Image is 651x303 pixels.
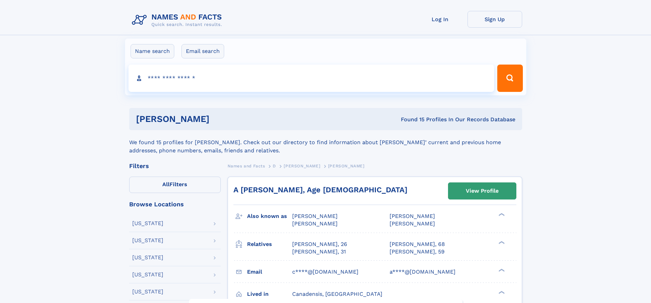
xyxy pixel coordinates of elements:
[497,240,505,245] div: ❯
[413,11,467,28] a: Log In
[129,11,228,29] img: Logo Names and Facts
[132,272,163,277] div: [US_STATE]
[233,185,407,194] a: A [PERSON_NAME], Age [DEMOGRAPHIC_DATA]
[497,212,505,217] div: ❯
[129,201,221,207] div: Browse Locations
[181,44,224,58] label: Email search
[497,268,505,272] div: ❯
[247,266,292,278] h3: Email
[390,248,445,256] a: [PERSON_NAME], 59
[129,177,221,193] label: Filters
[247,238,292,250] h3: Relatives
[273,162,276,170] a: D
[132,221,163,226] div: [US_STATE]
[305,116,515,123] div: Found 15 Profiles In Our Records Database
[136,115,305,123] h1: [PERSON_NAME]
[497,290,505,294] div: ❯
[448,183,516,199] a: View Profile
[328,164,365,168] span: [PERSON_NAME]
[128,65,494,92] input: search input
[247,210,292,222] h3: Also known as
[292,213,338,219] span: [PERSON_NAME]
[129,130,522,155] div: We found 15 profiles for [PERSON_NAME]. Check out our directory to find information about [PERSON...
[292,291,382,297] span: Canadensis, [GEOGRAPHIC_DATA]
[292,248,346,256] a: [PERSON_NAME], 31
[497,65,523,92] button: Search Button
[390,220,435,227] span: [PERSON_NAME]
[132,255,163,260] div: [US_STATE]
[132,289,163,294] div: [US_STATE]
[273,164,276,168] span: D
[284,164,320,168] span: [PERSON_NAME]
[129,163,221,169] div: Filters
[162,181,169,188] span: All
[131,44,174,58] label: Name search
[390,240,445,248] a: [PERSON_NAME], 68
[390,213,435,219] span: [PERSON_NAME]
[292,220,338,227] span: [PERSON_NAME]
[466,183,499,199] div: View Profile
[284,162,320,170] a: [PERSON_NAME]
[292,240,347,248] a: [PERSON_NAME], 26
[132,238,163,243] div: [US_STATE]
[467,11,522,28] a: Sign Up
[228,162,265,170] a: Names and Facts
[247,288,292,300] h3: Lived in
